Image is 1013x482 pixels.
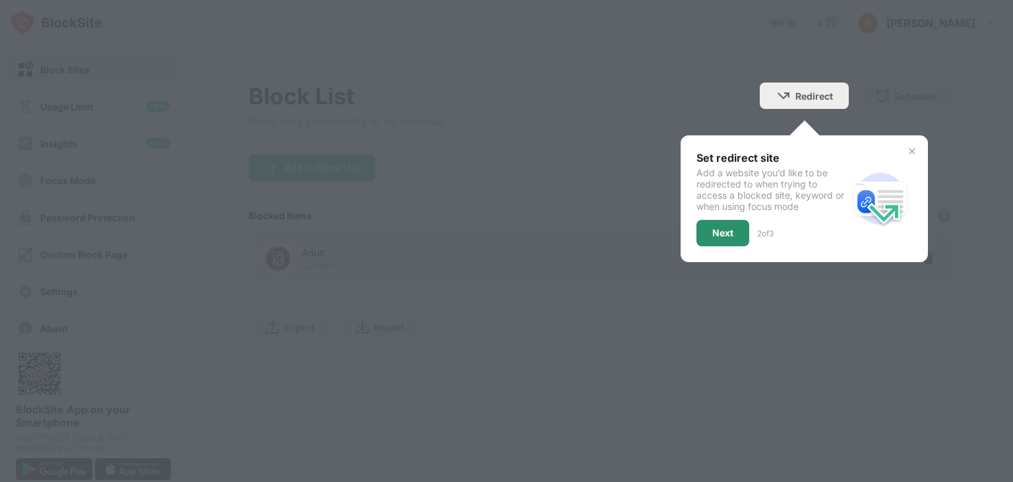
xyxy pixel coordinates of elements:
div: Next [712,228,733,238]
img: redirect.svg [849,167,912,230]
div: 2 of 3 [757,228,774,238]
div: Add a website you’d like to be redirected to when trying to access a blocked site, keyword or whe... [696,167,849,212]
div: Set redirect site [696,151,849,164]
img: x-button.svg [907,146,917,156]
div: Redirect [795,90,833,102]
